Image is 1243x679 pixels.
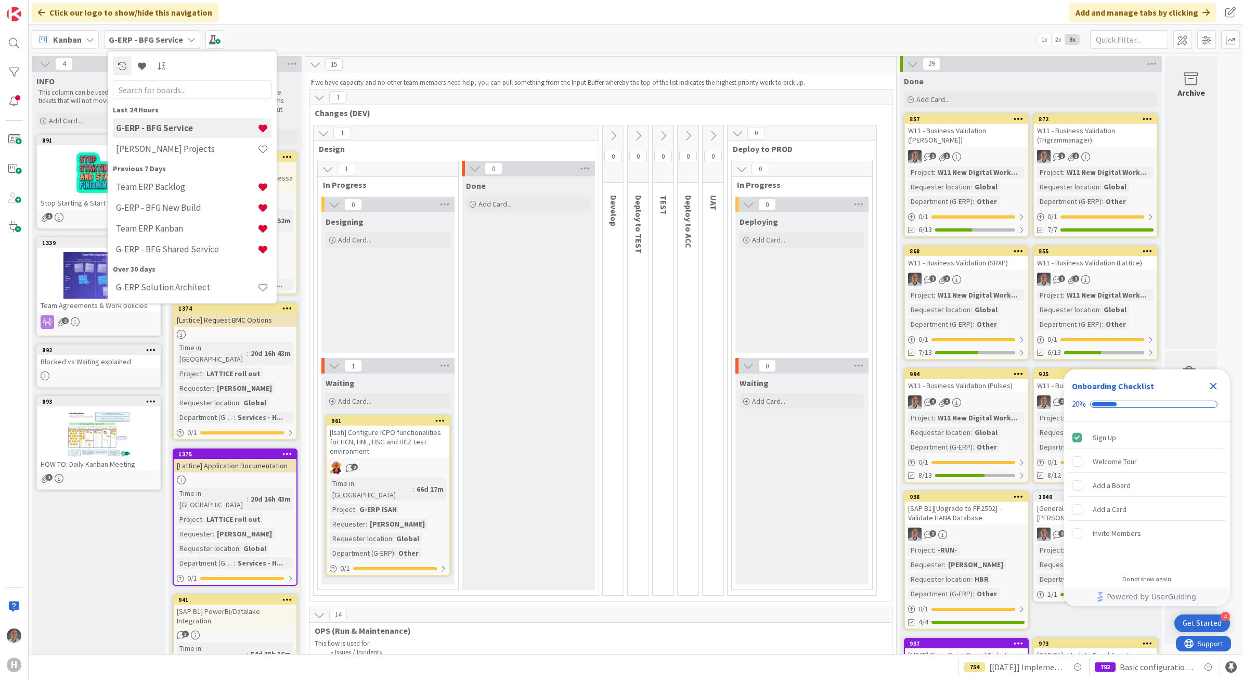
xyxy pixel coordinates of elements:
[1093,455,1137,468] div: Welcome Tour
[905,379,1028,392] div: W11 - Business Validation (Pulses)
[1058,152,1065,159] span: 1
[974,588,1000,599] div: Other
[174,450,296,459] div: 1375
[174,595,296,627] div: 941[SAP B1] PowerBi/Datalake Integration
[174,304,296,313] div: 1374
[905,150,1028,163] div: PS
[37,196,160,210] div: Stop Starting & Start Finishing
[1072,275,1079,282] span: 1
[37,355,160,368] div: Blocked vs Waiting explained
[934,544,935,556] span: :
[929,152,936,159] span: 1
[367,518,428,530] div: [PERSON_NAME]
[178,305,296,312] div: 1374
[174,313,296,327] div: [Lattice] Request BMC Options
[1068,474,1226,497] div: Add a Board is incomplete.
[46,474,53,481] span: 1
[42,398,160,405] div: 893
[42,347,160,354] div: 892
[177,557,234,569] div: Department (G-ERP)
[213,382,214,394] span: :
[1037,196,1102,207] div: Department (G-ERP)
[366,518,367,530] span: :
[905,256,1028,270] div: W11 - Business Validation (SRXP)
[1037,150,1051,163] img: PS
[327,562,449,575] div: 0/1
[116,182,257,192] h4: Team ERP Backlog
[174,304,296,327] div: 1374[Lattice] Request BMC Options
[1037,544,1063,556] div: Project
[1093,527,1141,540] div: Invite Members
[908,528,922,541] img: PS
[37,238,160,248] div: 1339
[1072,400,1086,409] div: 20%
[330,547,394,559] div: Department (G-ERP)
[357,504,399,515] div: G-ERP ISAH
[1037,273,1051,286] img: PS
[239,397,241,408] span: :
[394,533,422,544] div: Global
[972,181,1000,193] div: Global
[177,528,213,540] div: Requester
[22,2,47,14] span: Support
[116,244,257,254] h4: G-ERP - BFG Shared Service
[910,248,1028,255] div: 868
[177,342,247,365] div: Time in [GEOGRAPHIC_DATA]
[1099,181,1101,193] span: :
[174,595,296,605] div: 941
[1034,492,1157,524] div: 1040[General] - Introduction [PERSON_NAME] & [PERSON_NAME]
[1058,275,1065,282] span: 1
[1093,503,1127,516] div: Add a Card
[1102,318,1103,330] span: :
[330,533,392,544] div: Requester location
[173,303,297,440] a: 1374[Lattice] Request BMC OptionsTime in [GEOGRAPHIC_DATA]:20d 16h 43mProject:LATTICE roll outReq...
[1034,528,1157,541] div: PS
[235,412,286,423] div: Services - H...
[174,459,296,472] div: [Lattice] Application Documentation
[1034,395,1157,409] div: PS
[918,617,928,627] span: 4/4
[355,504,357,515] span: :
[908,318,973,330] div: Department (G-ERP)
[904,246,1029,360] a: 868W11 - Business Validation (SRXP)PSProject:W11 New Digital Work...Requester location:GlobalDepa...
[908,441,973,453] div: Department (G-ERP)
[1034,456,1157,469] div: 0/1
[974,441,1000,453] div: Other
[187,427,197,438] span: 0 / 1
[910,370,1028,378] div: 994
[908,412,934,424] div: Project
[1037,181,1099,193] div: Requester location
[946,559,1006,570] div: [PERSON_NAME]
[1037,318,1102,330] div: Department (G-ERP)
[918,334,928,345] span: 0 / 1
[935,412,1020,424] div: W11 New Digital Work...
[972,573,991,585] div: HBR
[1034,379,1157,392] div: W11 - Business Validation (HBR AFAS)
[905,492,1028,524] div: 938[SAP B1][Upgrade to FP2502] - Validate HANA Database
[905,333,1028,346] div: 0/1
[1068,498,1226,521] div: Add a Card is incomplete.
[934,289,935,301] span: :
[1058,530,1065,537] span: 1
[972,304,1000,315] div: Global
[905,114,1028,147] div: 857W11 - Business Validation ([PERSON_NAME])
[908,166,934,178] div: Project
[1037,427,1099,438] div: Requester location
[330,478,412,501] div: Time in [GEOGRAPHIC_DATA]
[973,441,974,453] span: :
[1034,502,1157,524] div: [General] - Introduction [PERSON_NAME] & [PERSON_NAME]
[174,572,296,585] div: 0/1
[1037,441,1102,453] div: Department (G-ERP)
[202,368,204,379] span: :
[327,461,449,475] div: LC
[204,514,263,525] div: LATTICE roll out
[908,181,970,193] div: Requester location
[1069,587,1225,606] a: Powered by UserGuiding
[935,289,1020,301] div: W11 New Digital Work...
[1068,522,1226,545] div: Invite Members is incomplete.
[1047,470,1061,481] span: 8/12
[918,224,932,235] span: 6/13
[908,196,973,207] div: Department (G-ERP)
[908,395,922,409] img: PS
[1107,591,1196,603] span: Powered by UserGuiding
